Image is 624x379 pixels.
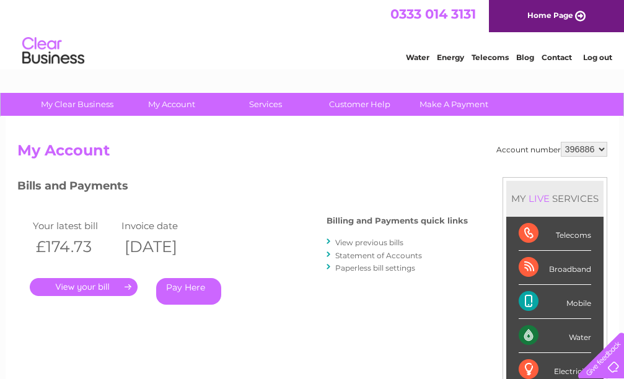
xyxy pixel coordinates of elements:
[526,193,552,204] div: LIVE
[390,6,476,22] a: 0333 014 3131
[542,53,572,62] a: Contact
[519,217,591,251] div: Telecoms
[519,251,591,285] div: Broadband
[309,93,411,116] a: Customer Help
[327,216,468,225] h4: Billing and Payments quick links
[30,278,138,296] a: .
[26,93,128,116] a: My Clear Business
[214,93,317,116] a: Services
[335,238,403,247] a: View previous bills
[506,181,604,216] div: MY SERVICES
[17,177,468,199] h3: Bills and Payments
[335,251,422,260] a: Statement of Accounts
[17,142,607,165] h2: My Account
[22,32,85,70] img: logo.png
[30,234,119,259] th: £174.73
[120,93,222,116] a: My Account
[118,234,208,259] th: [DATE]
[519,319,591,353] div: Water
[406,53,429,62] a: Water
[20,7,605,60] div: Clear Business is a trading name of Verastar Limited (registered in [GEOGRAPHIC_DATA] No. 3667643...
[583,53,612,62] a: Log out
[335,263,415,272] a: Paperless bill settings
[496,142,607,157] div: Account number
[472,53,509,62] a: Telecoms
[118,217,208,234] td: Invoice date
[403,93,505,116] a: Make A Payment
[156,278,221,305] a: Pay Here
[437,53,464,62] a: Energy
[519,285,591,319] div: Mobile
[516,53,534,62] a: Blog
[30,217,119,234] td: Your latest bill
